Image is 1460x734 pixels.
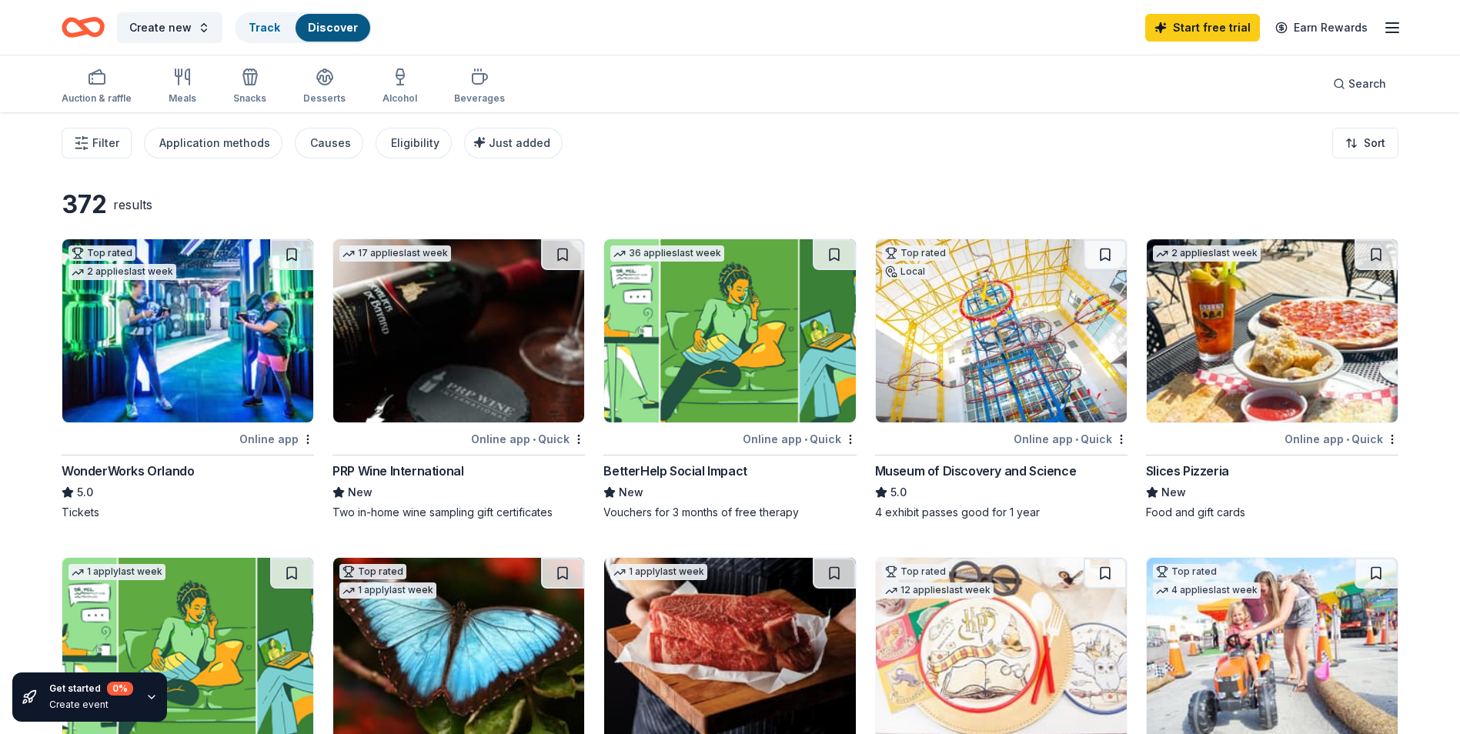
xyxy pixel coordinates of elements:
[1321,68,1398,99] button: Search
[308,21,358,34] a: Discover
[603,239,856,520] a: Image for BetterHelp Social Impact36 applieslast weekOnline app•QuickBetterHelp Social ImpactNewV...
[62,9,105,45] a: Home
[68,264,176,280] div: 2 applies last week
[339,564,406,579] div: Top rated
[882,582,994,599] div: 12 applies last week
[619,483,643,502] span: New
[1332,128,1398,158] button: Sort
[1145,14,1260,42] a: Start free trial
[603,505,856,520] div: Vouchers for 3 months of free therapy
[332,462,463,480] div: PRP Wine International
[339,245,451,262] div: 17 applies last week
[77,483,93,502] span: 5.0
[1146,462,1229,480] div: Slices Pizzeria
[113,195,152,214] div: results
[333,239,584,422] img: Image for PRP Wine International
[610,564,707,580] div: 1 apply last week
[383,62,417,112] button: Alcohol
[1266,14,1377,42] a: Earn Rewards
[62,239,314,520] a: Image for WonderWorks OrlandoTop rated2 applieslast weekOnline appWonderWorks Orlando5.0Tickets
[603,462,747,480] div: BetterHelp Social Impact
[68,564,165,580] div: 1 apply last week
[169,92,196,105] div: Meals
[339,582,436,599] div: 1 apply last week
[62,462,194,480] div: WonderWorks Orlando
[144,128,282,158] button: Application methods
[876,239,1127,422] img: Image for Museum of Discovery and Science
[1348,75,1386,93] span: Search
[233,92,266,105] div: Snacks
[391,134,439,152] div: Eligibility
[235,12,372,43] button: TrackDiscover
[310,134,351,152] div: Causes
[348,483,373,502] span: New
[303,62,346,112] button: Desserts
[62,505,314,520] div: Tickets
[1364,134,1385,152] span: Sort
[303,92,346,105] div: Desserts
[875,462,1077,480] div: Museum of Discovery and Science
[62,189,107,220] div: 372
[62,239,313,422] img: Image for WonderWorks Orlando
[604,239,855,422] img: Image for BetterHelp Social Impact
[1161,483,1186,502] span: New
[882,245,949,261] div: Top rated
[62,128,132,158] button: Filter
[875,505,1128,520] div: 4 exhibit passes good for 1 year
[169,62,196,112] button: Meals
[117,12,222,43] button: Create new
[454,92,505,105] div: Beverages
[454,62,505,112] button: Beverages
[376,128,452,158] button: Eligibility
[92,134,119,152] span: Filter
[129,18,192,37] span: Create new
[107,682,133,696] div: 0 %
[49,699,133,711] div: Create event
[68,245,135,261] div: Top rated
[471,429,585,449] div: Online app Quick
[1153,245,1261,262] div: 2 applies last week
[1285,429,1398,449] div: Online app Quick
[332,239,585,520] a: Image for PRP Wine International17 applieslast weekOnline app•QuickPRP Wine InternationalNewTwo i...
[882,264,928,279] div: Local
[159,134,270,152] div: Application methods
[1346,433,1349,445] span: •
[49,682,133,696] div: Get started
[1147,239,1398,422] img: Image for Slices Pizzeria
[332,505,585,520] div: Two in-home wine sampling gift certificates
[882,564,949,579] div: Top rated
[610,245,724,262] div: 36 applies last week
[1153,582,1261,599] div: 4 applies last week
[383,92,417,105] div: Alcohol
[249,21,280,34] a: Track
[1014,429,1128,449] div: Online app Quick
[875,239,1128,520] a: Image for Museum of Discovery and ScienceTop ratedLocalOnline app•QuickMuseum of Discovery and Sc...
[489,136,550,149] span: Just added
[743,429,857,449] div: Online app Quick
[62,92,132,105] div: Auction & raffle
[1153,564,1220,579] div: Top rated
[1146,505,1398,520] div: Food and gift cards
[62,62,132,112] button: Auction & raffle
[804,433,807,445] span: •
[1146,239,1398,520] a: Image for Slices Pizzeria2 applieslast weekOnline app•QuickSlices PizzeriaNewFood and gift cards
[533,433,536,445] span: •
[890,483,907,502] span: 5.0
[239,429,314,449] div: Online app
[464,128,563,158] button: Just added
[295,128,363,158] button: Causes
[1075,433,1078,445] span: •
[233,62,266,112] button: Snacks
